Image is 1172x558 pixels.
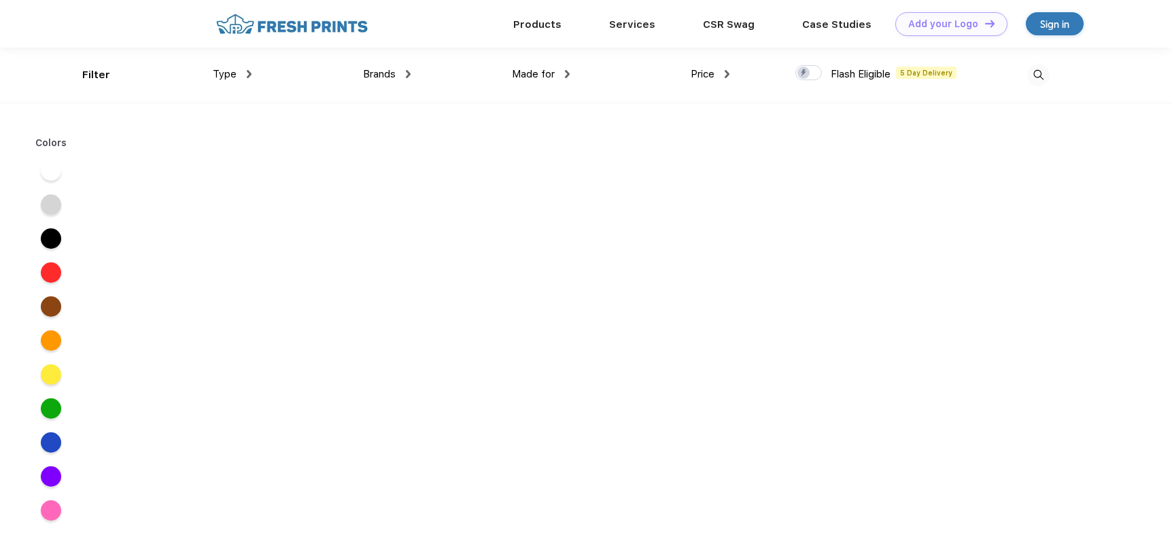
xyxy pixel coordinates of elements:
div: Add your Logo [908,18,978,30]
img: desktop_search.svg [1027,64,1050,86]
div: Filter [82,67,110,83]
img: dropdown.png [247,70,252,78]
span: Price [691,68,714,80]
img: dropdown.png [406,70,411,78]
a: Products [513,18,562,31]
div: Colors [25,136,77,150]
img: fo%20logo%202.webp [212,12,372,36]
img: DT [985,20,995,27]
img: dropdown.png [725,70,729,78]
span: Flash Eligible [831,68,891,80]
div: Sign in [1040,16,1069,32]
span: Brands [363,68,396,80]
img: dropdown.png [565,70,570,78]
span: Made for [512,68,555,80]
a: Sign in [1026,12,1084,35]
span: Type [213,68,237,80]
